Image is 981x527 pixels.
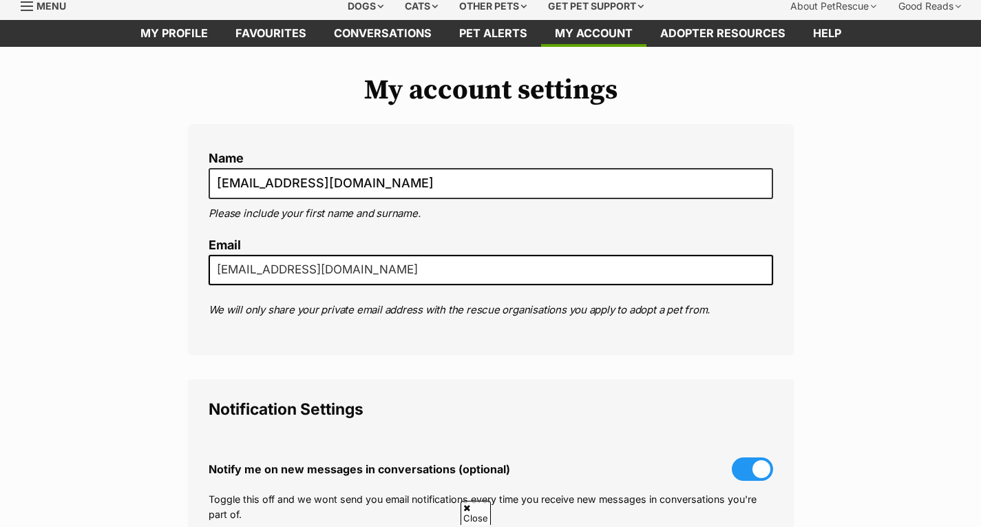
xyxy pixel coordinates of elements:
span: Notify me on new messages in conversations (optional) [209,463,510,475]
a: Help [799,20,855,47]
a: My profile [127,20,222,47]
h1: My account settings [188,74,794,106]
legend: Notification Settings [209,400,773,418]
a: Favourites [222,20,320,47]
span: Close [461,501,491,525]
p: We will only share your private email address with the rescue organisations you apply to adopt a ... [209,302,773,318]
a: Pet alerts [445,20,541,47]
p: Please include your first name and surname. [209,206,773,222]
a: My account [541,20,646,47]
label: Email [209,238,773,253]
p: Toggle this off and we wont send you email notifications every time you receive new messages in c... [209,492,773,521]
a: Adopter resources [646,20,799,47]
a: conversations [320,20,445,47]
label: Name [209,152,773,166]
